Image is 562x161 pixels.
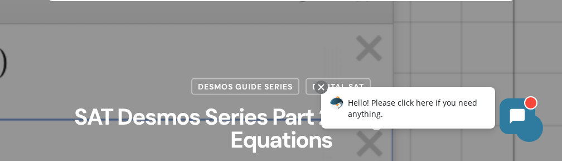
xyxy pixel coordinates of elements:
iframe: Chatbot [309,78,546,145]
a: Desmos Guide Series [191,78,299,95]
a: Digital SAT [306,78,371,95]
